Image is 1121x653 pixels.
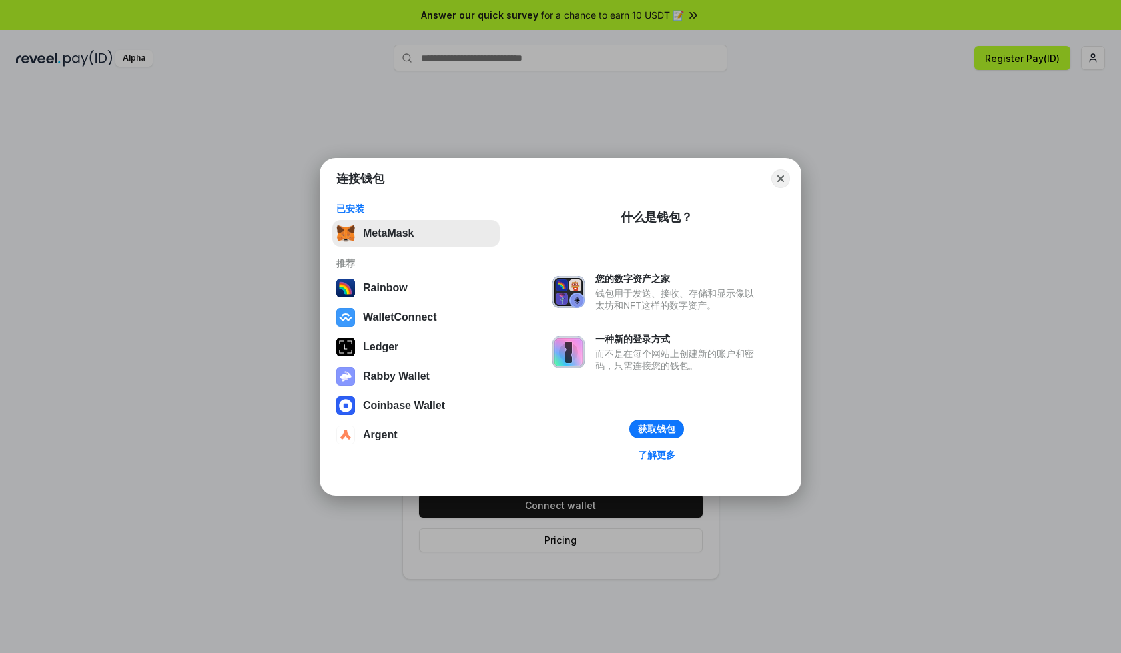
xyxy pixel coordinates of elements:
[363,227,414,239] div: MetaMask
[336,279,355,297] img: svg+xml,%3Csvg%20width%3D%22120%22%20height%3D%22120%22%20viewBox%3D%220%200%20120%20120%22%20fil...
[595,287,761,311] div: 钱包用于发送、接收、存储和显示像以太坊和NFT这样的数字资产。
[363,400,445,412] div: Coinbase Wallet
[332,363,500,390] button: Rabby Wallet
[363,429,398,441] div: Argent
[336,171,384,187] h1: 连接钱包
[336,367,355,386] img: svg+xml,%3Csvg%20xmlns%3D%22http%3A%2F%2Fwww.w3.org%2F2000%2Fsvg%22%20fill%3D%22none%22%20viewBox...
[363,341,398,353] div: Ledger
[336,396,355,415] img: svg+xml,%3Csvg%20width%3D%2228%22%20height%3D%2228%22%20viewBox%3D%220%200%2028%2028%22%20fill%3D...
[336,257,496,269] div: 推荐
[552,336,585,368] img: svg+xml,%3Csvg%20xmlns%3D%22http%3A%2F%2Fwww.w3.org%2F2000%2Fsvg%22%20fill%3D%22none%22%20viewBox...
[638,423,675,435] div: 获取钱包
[621,209,693,225] div: 什么是钱包？
[629,420,684,438] button: 获取钱包
[336,426,355,444] img: svg+xml,%3Csvg%20width%3D%2228%22%20height%3D%2228%22%20viewBox%3D%220%200%2028%2028%22%20fill%3D...
[332,275,500,301] button: Rainbow
[630,446,683,464] a: 了解更多
[336,224,355,243] img: svg+xml,%3Csvg%20fill%3D%22none%22%20height%3D%2233%22%20viewBox%3D%220%200%2035%2033%22%20width%...
[595,273,761,285] div: 您的数字资产之家
[595,333,761,345] div: 一种新的登录方式
[332,392,500,419] button: Coinbase Wallet
[552,276,585,308] img: svg+xml,%3Csvg%20xmlns%3D%22http%3A%2F%2Fwww.w3.org%2F2000%2Fsvg%22%20fill%3D%22none%22%20viewBox...
[336,338,355,356] img: svg+xml,%3Csvg%20xmlns%3D%22http%3A%2F%2Fwww.w3.org%2F2000%2Fsvg%22%20width%3D%2228%22%20height%3...
[332,422,500,448] button: Argent
[332,220,500,247] button: MetaMask
[336,203,496,215] div: 已安装
[363,370,430,382] div: Rabby Wallet
[638,449,675,461] div: 了解更多
[332,334,500,360] button: Ledger
[363,282,408,294] div: Rainbow
[771,169,790,188] button: Close
[595,348,761,372] div: 而不是在每个网站上创建新的账户和密码，只需连接您的钱包。
[363,311,437,323] div: WalletConnect
[336,308,355,327] img: svg+xml,%3Csvg%20width%3D%2228%22%20height%3D%2228%22%20viewBox%3D%220%200%2028%2028%22%20fill%3D...
[332,304,500,331] button: WalletConnect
